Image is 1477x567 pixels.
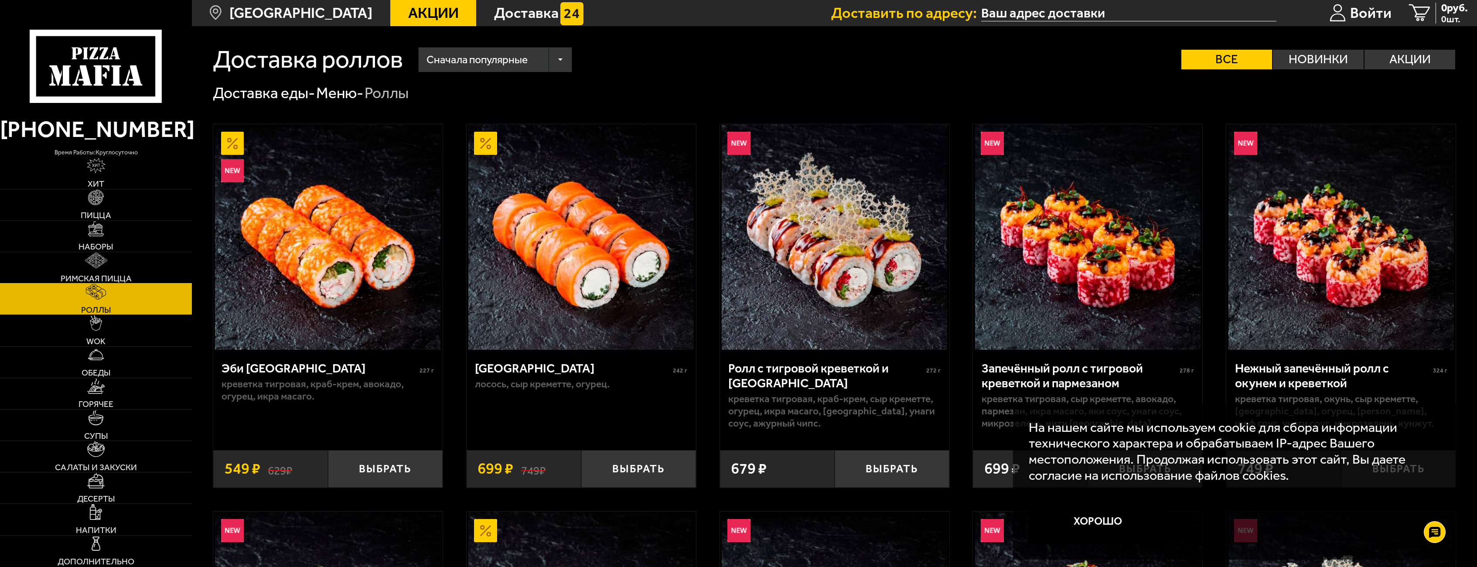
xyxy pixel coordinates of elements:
[55,463,137,472] span: Салаты и закуски
[468,124,694,350] img: Филадельфия
[1235,361,1431,391] div: Нежный запечённый ролл с окунем и креветкой
[213,84,315,102] a: Доставка еды-
[1433,367,1447,374] span: 324 г
[229,6,372,20] span: [GEOGRAPHIC_DATA]
[1235,393,1447,430] p: креветка тигровая, окунь, Сыр креметте, [GEOGRAPHIC_DATA], огурец, [PERSON_NAME], шеф соус, унаги...
[213,47,403,72] h1: Доставка роллов
[86,337,106,346] span: WOK
[365,83,409,103] div: Роллы
[328,450,443,488] button: Выбрать
[494,6,559,20] span: Доставка
[221,132,244,155] img: Акционный
[215,124,440,350] img: Эби Калифорния
[225,461,260,476] span: 549 ₽
[58,557,134,566] span: Дополнительно
[731,461,767,476] span: 679 ₽
[81,211,111,220] span: Пицца
[268,461,292,476] s: 629 ₽
[560,2,583,25] img: 15daf4d41897b9f0e9f617042186c801.svg
[1441,3,1468,14] span: 0 руб.
[1364,50,1455,69] label: Акции
[982,361,1177,391] div: Запечённый ролл с тигровой креветкой и пармезаном
[831,6,981,20] span: Доставить по адресу:
[61,274,132,283] span: Римская пицца
[835,450,949,488] button: Выбрать
[81,306,111,314] span: Роллы
[221,159,244,182] img: Новинка
[420,367,434,374] span: 227 г
[926,367,941,374] span: 272 г
[474,519,497,542] img: Акционный
[1441,14,1468,24] span: 0 шт.
[1226,124,1456,350] a: НовинкаНежный запечённый ролл с окунем и креветкой
[84,432,108,441] span: Супы
[467,124,696,350] a: АкционныйФиладельфия
[720,124,949,350] a: НовинкаРолл с тигровой креветкой и Гуакамоле
[982,393,1194,430] p: креветка тигровая, Сыр креметте, авокадо, пармезан, икра масаго, яки соус, унаги соус, микрозелен...
[1228,124,1454,350] img: Нежный запечённый ролл с окунем и креветкой
[1029,498,1167,544] button: Хорошо
[981,5,1276,21] input: Ваш адрес доставки
[581,450,696,488] button: Выбрать
[475,361,671,376] div: [GEOGRAPHIC_DATA]
[222,378,434,403] p: креветка тигровая, краб-крем, авокадо, огурец, икра масаго.
[984,461,1020,476] span: 699 ₽
[981,519,1004,542] img: Новинка
[408,6,459,20] span: Акции
[221,519,244,542] img: Новинка
[78,243,113,251] span: Наборы
[973,124,1202,350] a: НовинкаЗапечённый ролл с тигровой креветкой и пармезаном
[981,132,1004,155] img: Новинка
[316,84,363,102] a: Меню-
[722,124,947,350] img: Ролл с тигровой креветкой и Гуакамоле
[1029,420,1436,483] p: На нашем сайте мы используем cookie для сбора информации технического характера и обрабатываем IP...
[673,367,687,374] span: 242 г
[78,400,113,409] span: Горячее
[521,461,546,476] s: 749 ₽
[728,393,941,430] p: креветка тигровая, краб-крем, Сыр креметте, огурец, икра масаго, [GEOGRAPHIC_DATA], унаги соус, а...
[474,132,497,155] img: Акционный
[727,519,750,542] img: Новинка
[77,495,115,503] span: Десерты
[1180,367,1194,374] span: 278 г
[728,361,924,391] div: Ролл с тигровой креветкой и [GEOGRAPHIC_DATA]
[1350,6,1392,20] span: Войти
[1273,50,1364,69] label: Новинки
[222,361,417,376] div: Эби [GEOGRAPHIC_DATA]
[727,132,750,155] img: Новинка
[478,461,513,476] span: 699 ₽
[1181,50,1272,69] label: Все
[76,526,116,535] span: Напитки
[213,124,443,350] a: АкционныйНовинкаЭби Калифорния
[426,45,528,74] span: Сначала популярные
[88,180,104,188] span: Хит
[975,124,1201,350] img: Запечённый ролл с тигровой креветкой и пармезаном
[1234,132,1257,155] img: Новинка
[82,369,111,377] span: Обеды
[475,378,687,390] p: лосось, Сыр креметте, огурец.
